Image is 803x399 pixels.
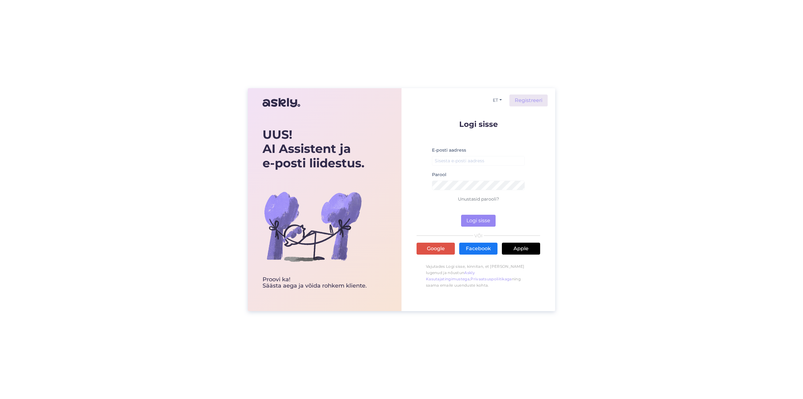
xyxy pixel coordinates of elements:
[458,196,499,202] a: Unustasid parooli?
[263,95,300,110] img: Askly
[432,156,525,166] input: Sisesta e-posti aadress
[417,243,455,255] a: Google
[459,243,497,255] a: Facebook
[263,277,367,289] div: Proovi ka! Säästa aega ja võida rohkem kliente.
[471,277,512,281] a: Privaatsuspoliitikaga
[432,147,466,154] label: E-posti aadress
[461,215,496,227] button: Logi sisse
[417,260,540,292] p: Vajutades Logi sisse, kinnitan, et [PERSON_NAME] lugenud ja nõustun , ning saama emaile uuenduste...
[426,270,475,281] a: Askly Kasutajatingimustega
[432,171,446,178] label: Parool
[509,94,548,106] a: Registreeri
[263,127,367,170] div: UUS! AI Assistent ja e-posti liidestus.
[502,243,540,255] a: Apple
[417,120,540,128] p: Logi sisse
[490,96,504,105] button: ET
[473,234,484,238] span: VÕI
[263,176,363,277] img: bg-askly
